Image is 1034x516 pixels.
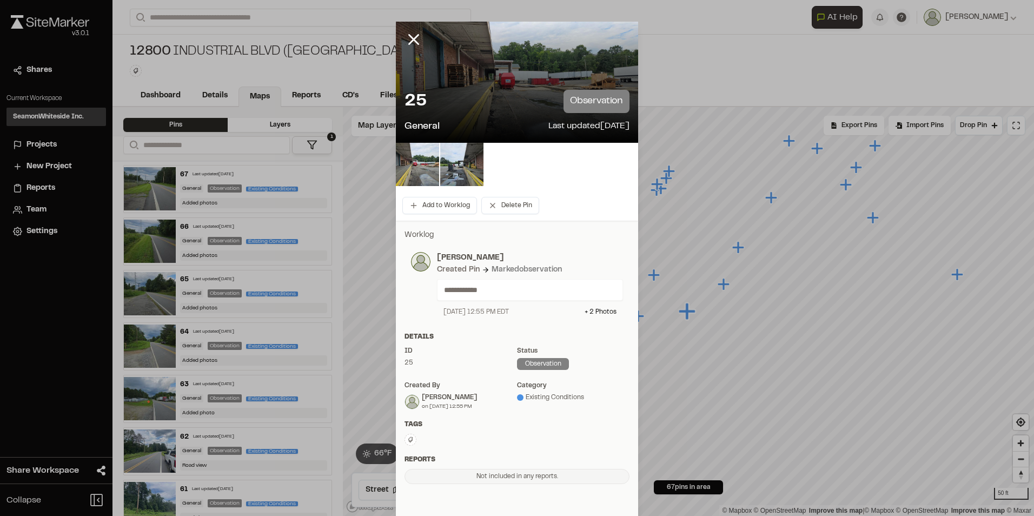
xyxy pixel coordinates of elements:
div: Not included in any reports. [405,469,629,484]
div: Marked observation [492,264,562,276]
div: Existing Conditions [517,393,629,402]
p: Last updated [DATE] [548,120,629,134]
div: category [517,381,629,391]
img: Morgan Beumee [405,395,419,409]
div: + 2 Photo s [585,307,617,317]
div: Tags [405,420,629,429]
div: [PERSON_NAME] [422,393,477,402]
div: 25 [405,358,517,368]
button: Delete Pin [481,197,539,214]
div: Reports [405,455,629,465]
div: Created Pin [437,264,480,276]
div: on [DATE] 12:55 PM [422,402,477,411]
button: Edit Tags [405,434,416,446]
div: Created by [405,381,517,391]
div: Details [405,332,629,342]
p: General [405,120,440,134]
img: file [440,143,483,186]
div: ID [405,346,517,356]
p: Worklog [405,229,629,241]
p: 25 [405,91,426,113]
div: [DATE] 12:55 PM EDT [443,307,509,317]
img: file [396,143,439,186]
button: Add to Worklog [402,197,477,214]
p: observation [564,90,629,113]
div: observation [517,358,569,370]
img: photo [411,252,430,272]
p: [PERSON_NAME] [437,252,623,264]
div: Status [517,346,629,356]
